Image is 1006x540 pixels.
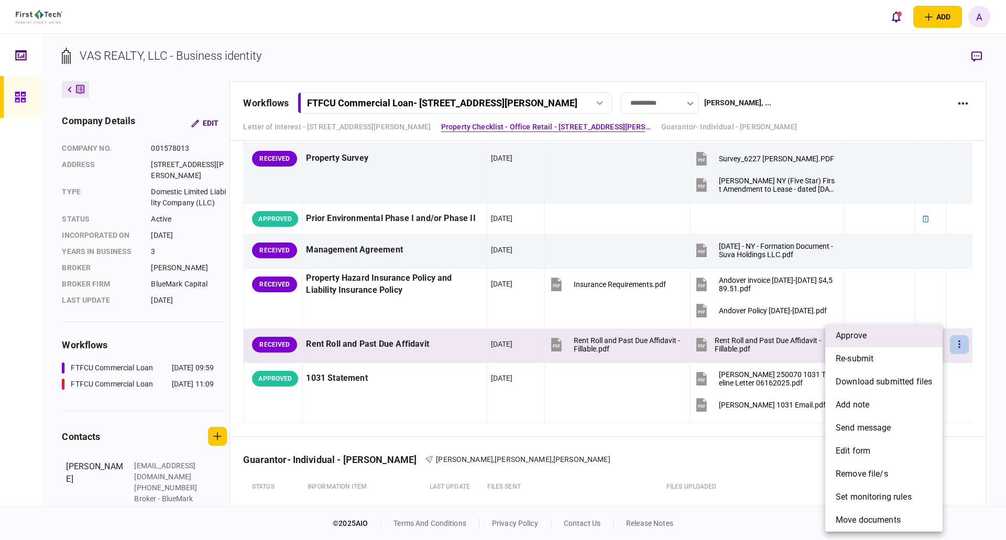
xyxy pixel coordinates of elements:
span: Move documents [836,514,901,526]
span: remove file/s [836,468,888,480]
span: send message [836,422,891,434]
span: set monitoring rules [836,491,912,503]
span: add note [836,399,869,411]
span: edit form [836,445,870,457]
span: re-submit [836,352,873,365]
span: download submitted files [836,376,932,388]
span: approve [836,329,867,342]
